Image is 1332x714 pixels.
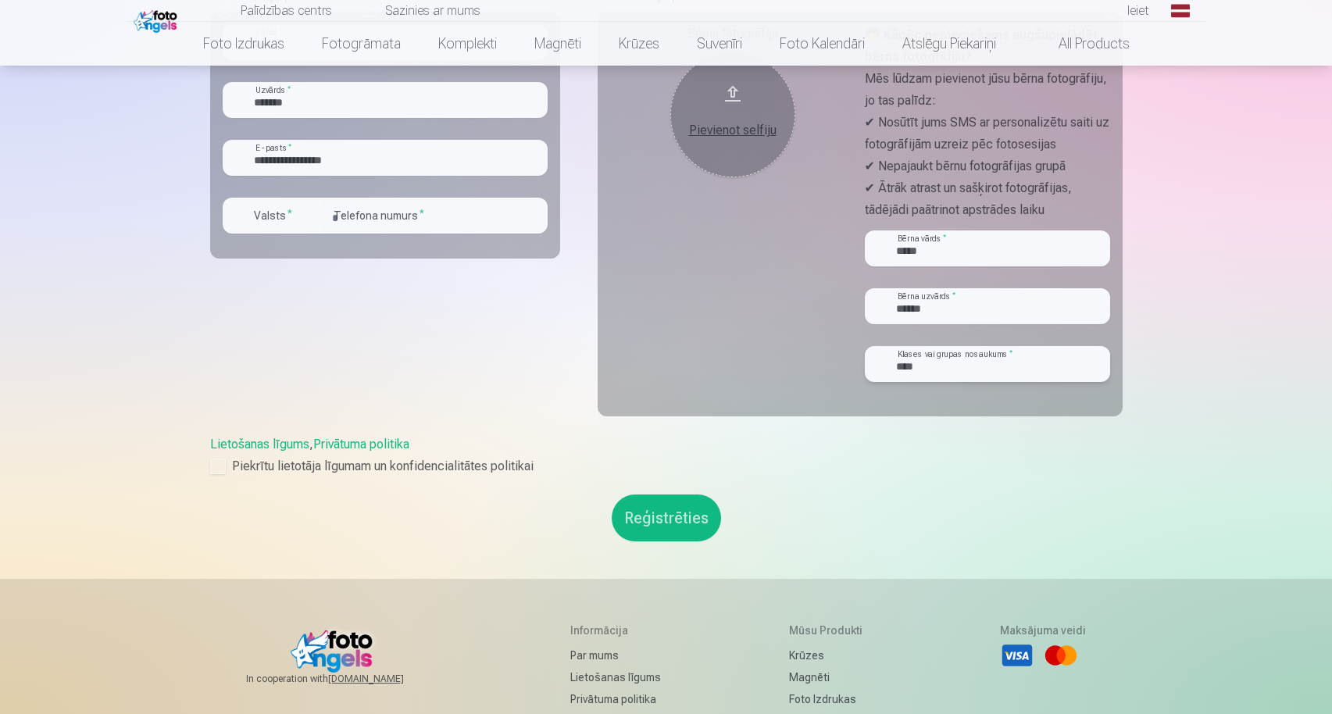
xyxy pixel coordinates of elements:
[570,666,661,688] a: Lietošanas līgums
[1015,22,1148,66] a: All products
[246,673,441,685] span: In cooperation with
[1000,623,1086,638] h5: Maksājuma veidi
[865,68,1110,112] p: Mēs lūdzam pievienot jūsu bērna fotogrāfiju, jo tas palīdz:
[248,208,298,223] label: Valsts
[761,22,884,66] a: Foto kalendāri
[884,22,1015,66] a: Atslēgu piekariņi
[516,22,600,66] a: Magnēti
[670,52,795,177] button: Pievienot selfiju
[600,22,678,66] a: Krūzes
[210,437,309,452] a: Lietošanas līgums
[686,121,780,140] div: Pievienot selfiju
[865,177,1110,221] p: ✔ Ātrāk atrast un sašķirot fotogrāfijas, tādējādi paātrinot apstrādes laiku
[789,644,871,666] a: Krūzes
[303,22,420,66] a: Fotogrāmata
[570,623,661,638] h5: Informācija
[420,22,516,66] a: Komplekti
[210,435,1123,476] div: ,
[570,688,661,710] a: Privātuma politika
[678,22,761,66] a: Suvenīri
[134,6,181,33] img: /fa1
[1000,638,1034,673] li: Visa
[789,666,871,688] a: Magnēti
[865,112,1110,155] p: ✔ Nosūtīt jums SMS ar personalizētu saiti uz fotogrāfijām uzreiz pēc fotosesijas
[328,673,441,685] a: [DOMAIN_NAME]
[612,494,721,541] button: Reģistrēties
[789,688,871,710] a: Foto izdrukas
[1044,638,1078,673] li: Mastercard
[570,644,661,666] a: Par mums
[789,623,871,638] h5: Mūsu produkti
[184,22,303,66] a: Foto izdrukas
[210,457,1123,476] label: Piekrītu lietotāja līgumam un konfidencialitātes politikai
[865,155,1110,177] p: ✔ Nepajaukt bērnu fotogrāfijas grupā
[223,198,324,234] button: Valsts*
[313,437,409,452] a: Privātuma politika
